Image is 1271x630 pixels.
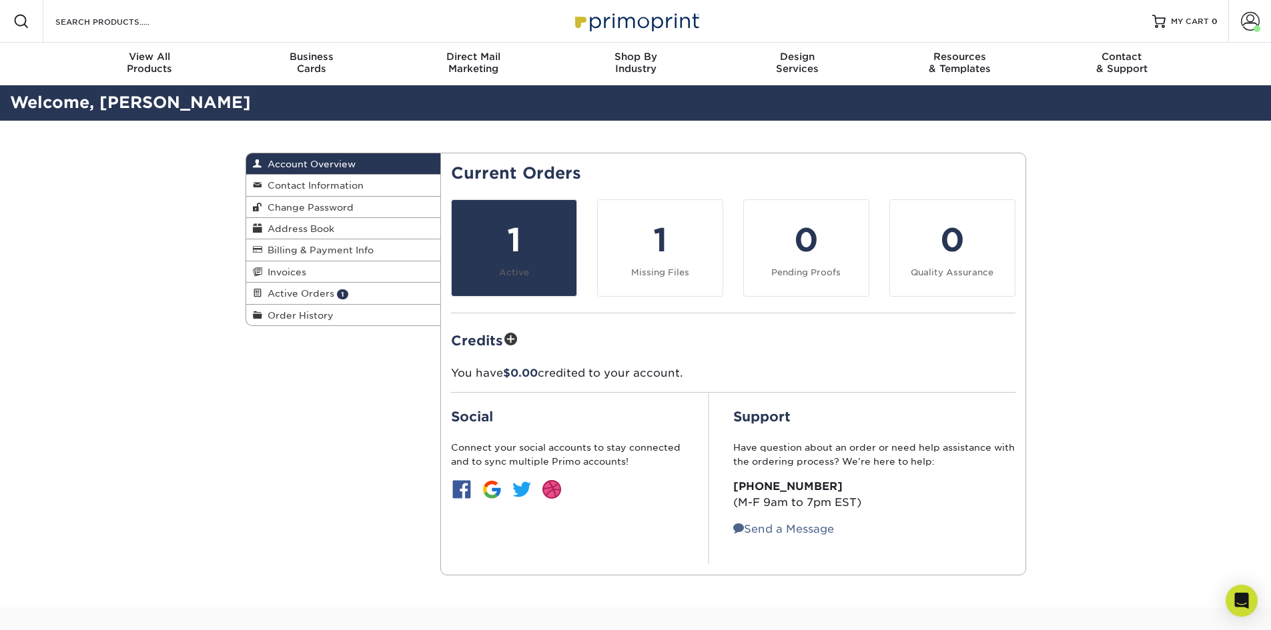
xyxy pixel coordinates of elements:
[1226,585,1258,617] div: Open Intercom Messenger
[733,479,1015,511] p: (M-F 9am to 7pm EST)
[451,441,685,468] p: Connect your social accounts to stay connected and to sync multiple Primo accounts!
[262,288,334,299] span: Active Orders
[717,43,879,85] a: DesignServices
[597,199,723,297] a: 1 Missing Files
[1171,16,1209,27] span: MY CART
[246,239,441,261] a: Billing & Payment Info
[554,51,717,75] div: Industry
[554,51,717,63] span: Shop By
[230,51,392,63] span: Business
[451,199,577,297] a: 1 Active
[337,289,348,299] span: 1
[392,51,554,63] span: Direct Mail
[69,51,231,75] div: Products
[230,51,392,75] div: Cards
[262,180,364,191] span: Contact Information
[54,13,184,29] input: SEARCH PRODUCTS.....
[889,199,1015,297] a: 0 Quality Assurance
[246,218,441,239] a: Address Book
[262,159,356,169] span: Account Overview
[752,216,861,264] div: 0
[911,267,993,277] small: Quality Assurance
[733,523,834,535] a: Send a Message
[451,164,1015,183] h2: Current Orders
[392,51,554,75] div: Marketing
[503,367,538,379] span: $0.00
[69,51,231,63] span: View All
[511,479,532,500] img: btn-twitter.jpg
[554,43,717,85] a: Shop ByIndustry
[898,216,1007,264] div: 0
[246,283,441,304] a: Active Orders 1
[451,409,685,425] h2: Social
[499,267,529,277] small: Active
[717,51,879,63] span: Design
[262,245,374,255] span: Billing & Payment Info
[771,267,841,277] small: Pending Proofs
[733,480,843,493] strong: [PHONE_NUMBER]
[262,223,334,234] span: Address Book
[606,216,715,264] div: 1
[481,479,502,500] img: btn-google.jpg
[246,153,441,175] a: Account Overview
[246,197,441,218] a: Change Password
[392,43,554,85] a: Direct MailMarketing
[451,479,472,500] img: btn-facebook.jpg
[246,261,441,283] a: Invoices
[879,51,1041,63] span: Resources
[451,329,1015,350] h2: Credits
[879,51,1041,75] div: & Templates
[451,365,1015,381] p: You have credited to your account.
[631,267,689,277] small: Missing Files
[541,479,562,500] img: btn-dribbble.jpg
[1041,51,1203,75] div: & Support
[262,202,354,213] span: Change Password
[246,305,441,325] a: Order History
[879,43,1041,85] a: Resources& Templates
[717,51,879,75] div: Services
[1041,43,1203,85] a: Contact& Support
[246,175,441,196] a: Contact Information
[733,409,1015,425] h2: Support
[569,7,703,35] img: Primoprint
[69,43,231,85] a: View AllProducts
[262,267,306,277] span: Invoices
[743,199,869,297] a: 0 Pending Proofs
[1212,17,1218,26] span: 0
[460,216,568,264] div: 1
[262,310,334,321] span: Order History
[1041,51,1203,63] span: Contact
[733,441,1015,468] p: Have question about an order or need help assistance with the ordering process? We’re here to help:
[230,43,392,85] a: BusinessCards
